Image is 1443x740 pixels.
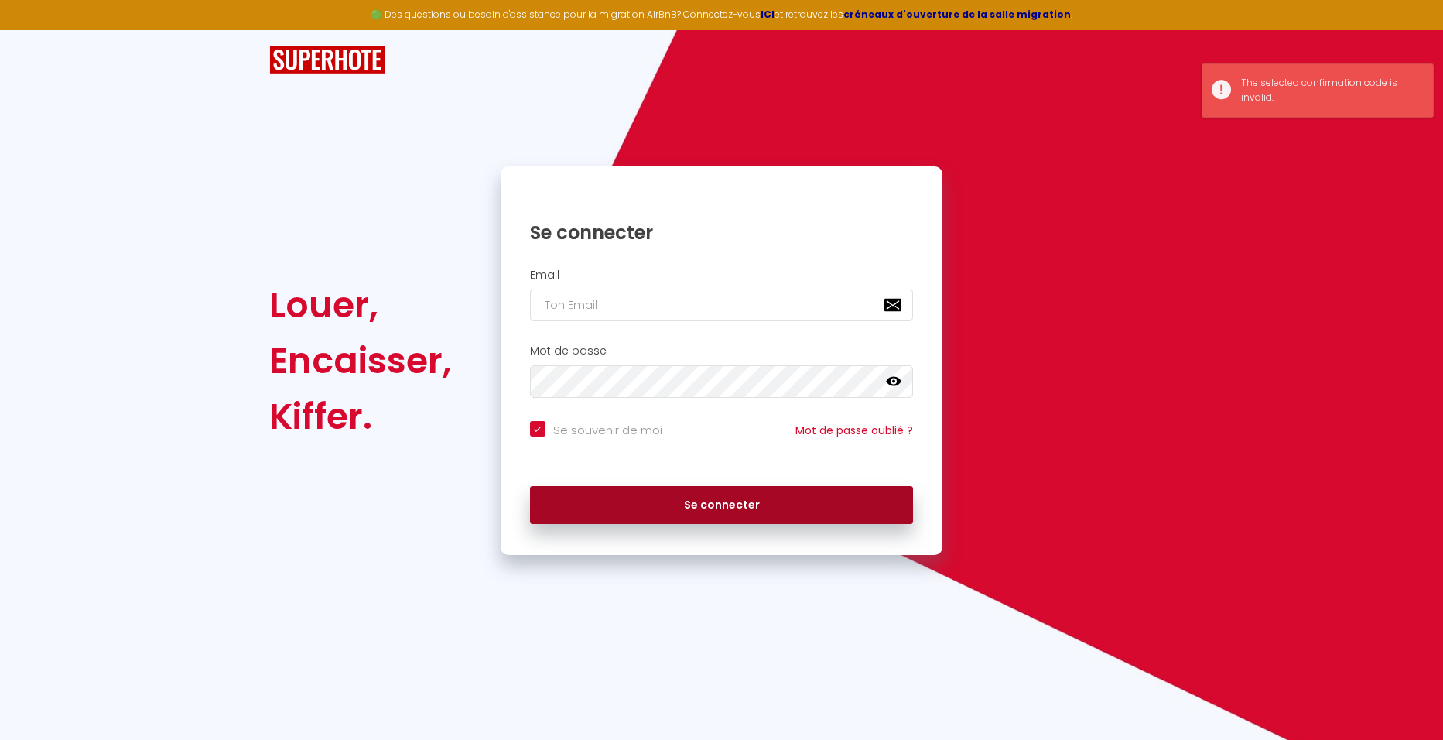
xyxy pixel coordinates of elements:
[530,344,914,358] h2: Mot de passe
[269,277,452,333] div: Louer,
[761,8,775,21] a: ICI
[1241,76,1417,105] div: The selected confirmation code is invalid.
[530,289,914,321] input: Ton Email
[795,423,913,438] a: Mot de passe oublié ?
[530,486,914,525] button: Se connecter
[269,333,452,389] div: Encaisser,
[269,389,452,444] div: Kiffer.
[843,8,1071,21] a: créneaux d'ouverture de la salle migration
[530,221,914,245] h1: Se connecter
[530,269,914,282] h2: Email
[269,46,385,74] img: SuperHote logo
